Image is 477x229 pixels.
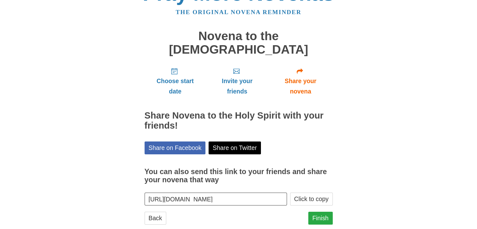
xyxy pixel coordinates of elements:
a: Share on Facebook [145,141,206,154]
h1: Novena to the [DEMOGRAPHIC_DATA] [145,29,333,56]
a: Back [145,212,166,225]
span: Choose start date [151,76,200,97]
a: Share on Twitter [209,141,261,154]
a: Finish [308,212,333,225]
h3: You can also send this link to your friends and share your novena that way [145,168,333,184]
a: Invite your friends [206,62,268,100]
a: Share your novena [268,62,333,100]
a: The original novena reminder [176,9,301,15]
span: Share your novena [275,76,326,97]
button: Click to copy [290,193,333,205]
h2: Share Novena to the Holy Spirit with your friends! [145,111,333,131]
span: Invite your friends [212,76,262,97]
a: Choose start date [145,62,206,100]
